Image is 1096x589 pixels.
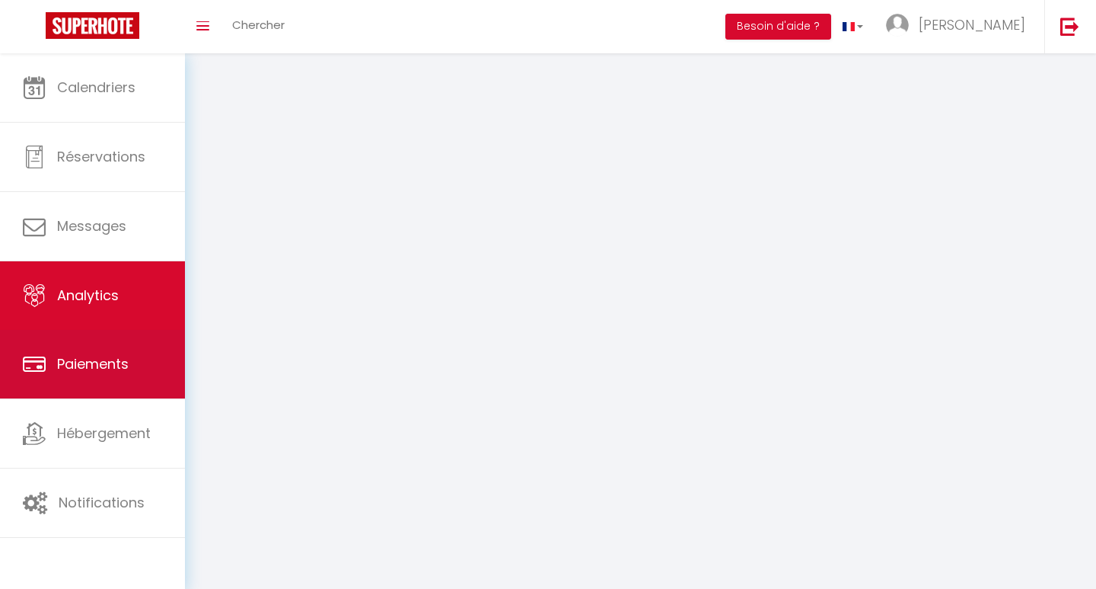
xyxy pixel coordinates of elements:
span: Messages [57,216,126,235]
span: Réservations [57,147,145,166]
span: Notifications [59,493,145,512]
span: Paiements [57,354,129,373]
span: [PERSON_NAME] [919,15,1025,34]
span: Calendriers [57,78,135,97]
img: Super Booking [46,12,139,39]
img: logout [1060,17,1079,36]
span: Analytics [57,286,119,305]
button: Besoin d'aide ? [725,14,831,40]
span: Hébergement [57,424,151,443]
span: Chercher [232,17,285,33]
img: ... [886,14,909,37]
